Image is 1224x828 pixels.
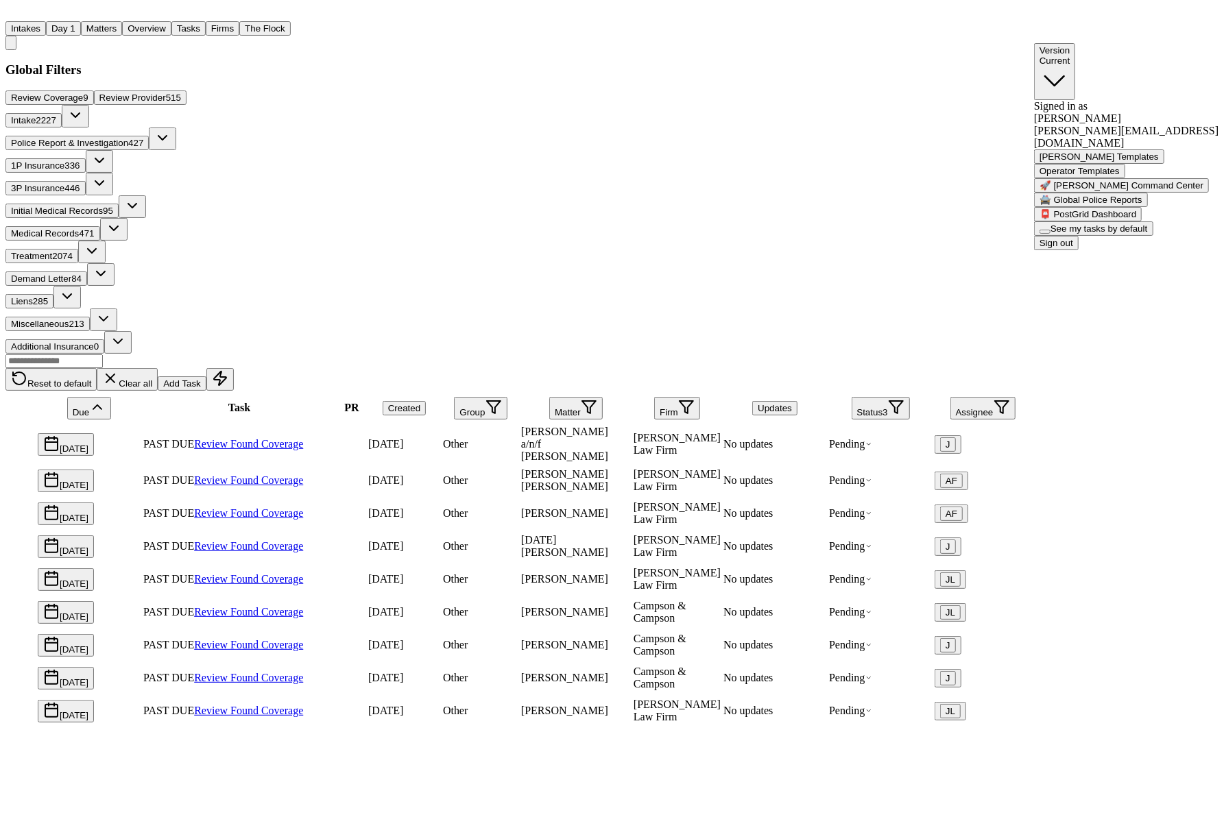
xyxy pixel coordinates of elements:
[1040,56,1070,66] span: Current
[1034,236,1079,250] button: Sign out
[1034,178,1209,193] button: 🚀 [PERSON_NAME] Command Center
[1034,100,1224,112] div: Signed in as
[1040,223,1148,234] div: See my tasks by default
[1040,45,1070,56] span: Version
[1034,164,1125,178] button: Operator Templates
[1034,207,1142,221] button: 📮 PostGrid Dashboard
[1034,149,1164,164] button: [PERSON_NAME] Templates
[1034,112,1224,125] div: [PERSON_NAME]
[1034,193,1148,207] button: 🚔 Global Police Reports
[1034,125,1224,149] div: [PERSON_NAME][EMAIL_ADDRESS][DOMAIN_NAME]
